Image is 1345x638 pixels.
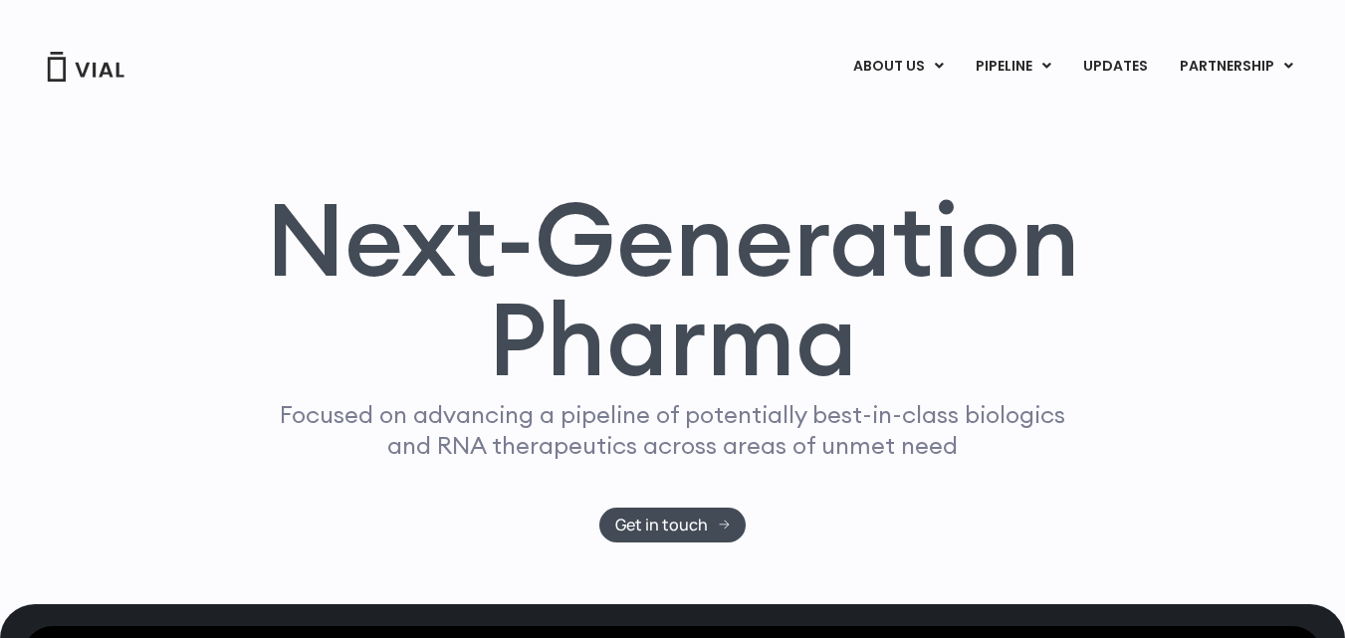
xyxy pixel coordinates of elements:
[1067,50,1163,84] a: UPDATES
[599,508,746,542] a: Get in touch
[242,189,1104,390] h1: Next-Generation Pharma
[960,50,1066,84] a: PIPELINEMenu Toggle
[46,52,125,82] img: Vial Logo
[1164,50,1309,84] a: PARTNERSHIPMenu Toggle
[272,399,1074,461] p: Focused on advancing a pipeline of potentially best-in-class biologics and RNA therapeutics acros...
[615,518,708,532] span: Get in touch
[837,50,959,84] a: ABOUT USMenu Toggle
